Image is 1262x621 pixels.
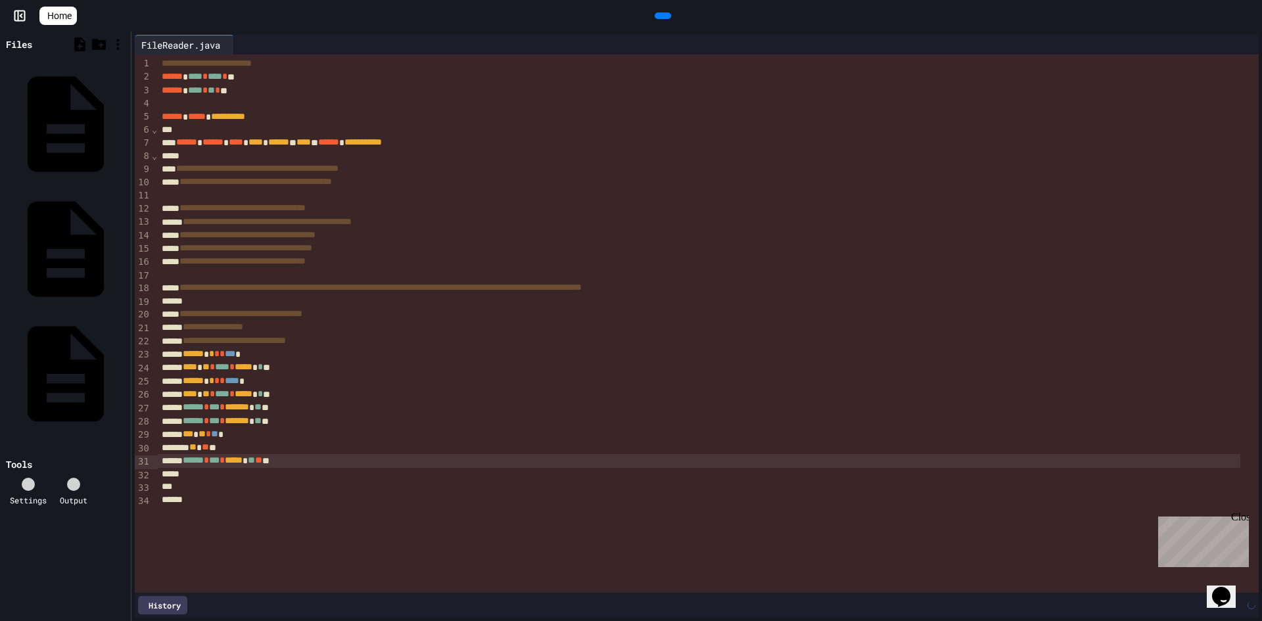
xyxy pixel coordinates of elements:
[135,482,151,495] div: 33
[135,176,151,189] div: 10
[135,84,151,97] div: 3
[135,150,151,163] div: 8
[135,362,151,375] div: 24
[135,402,151,415] div: 27
[135,38,227,52] div: FileReader.java
[135,296,151,309] div: 19
[135,455,151,469] div: 31
[151,150,158,161] span: Fold line
[135,110,151,124] div: 5
[135,415,151,428] div: 28
[135,469,151,482] div: 32
[135,282,151,295] div: 18
[135,216,151,229] div: 13
[135,256,151,269] div: 16
[135,70,151,83] div: 2
[135,428,151,442] div: 29
[135,348,151,361] div: 23
[135,308,151,321] div: 20
[5,5,91,83] div: Chat with us now!Close
[135,137,151,150] div: 7
[39,7,77,25] a: Home
[135,57,151,70] div: 1
[138,596,187,614] div: History
[135,269,151,283] div: 17
[6,457,32,471] div: Tools
[135,388,151,402] div: 26
[135,163,151,176] div: 9
[135,97,151,110] div: 4
[135,442,151,455] div: 30
[135,495,151,508] div: 34
[135,322,151,335] div: 21
[135,124,151,137] div: 6
[135,242,151,256] div: 15
[135,375,151,388] div: 25
[151,124,158,135] span: Fold line
[135,202,151,216] div: 12
[135,229,151,242] div: 14
[47,9,72,22] span: Home
[10,494,47,506] div: Settings
[60,494,87,506] div: Output
[1207,568,1249,608] iframe: chat widget
[1153,511,1249,567] iframe: chat widget
[6,37,32,51] div: Files
[135,335,151,348] div: 22
[135,189,151,202] div: 11
[135,35,234,55] div: FileReader.java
